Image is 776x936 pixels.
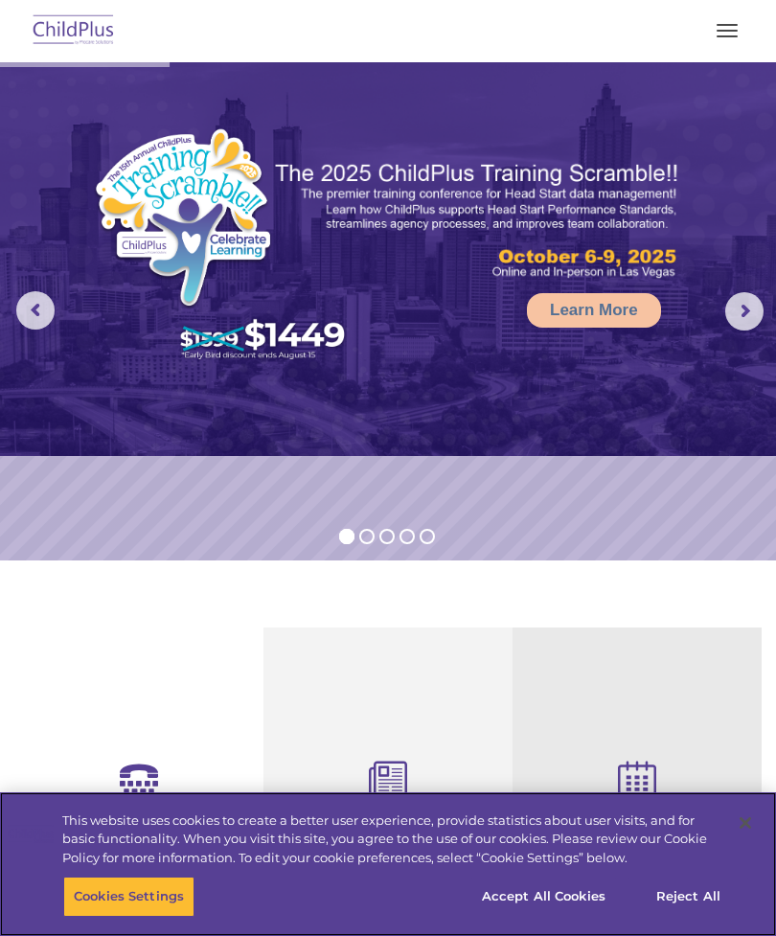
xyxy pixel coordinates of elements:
a: Learn More [527,293,661,328]
button: Reject All [628,877,748,917]
button: Accept All Cookies [471,877,616,917]
div: This website uses cookies to create a better user experience, provide statistics about user visit... [62,811,722,868]
button: Cookies Settings [63,877,194,917]
img: ChildPlus by Procare Solutions [29,9,119,54]
button: Close [724,802,766,844]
